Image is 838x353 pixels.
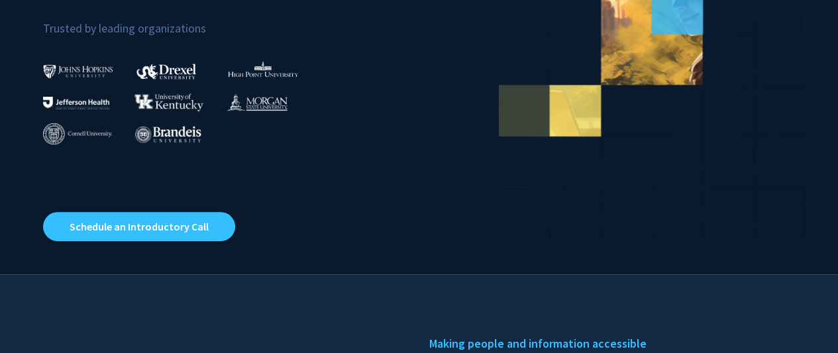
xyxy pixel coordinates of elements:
[43,64,113,78] img: Johns Hopkins University
[10,293,56,343] iframe: Chat
[43,123,112,145] img: Cornell University
[135,126,201,142] img: Brandeis University
[136,64,196,79] img: Drexel University
[227,93,288,111] img: Morgan State University
[43,97,109,109] img: Thomas Jefferson University
[228,61,298,77] img: High Point University
[43,2,409,38] p: Trusted by leading organizations
[134,93,203,111] img: University of Kentucky
[43,212,235,241] a: Opens in a new tab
